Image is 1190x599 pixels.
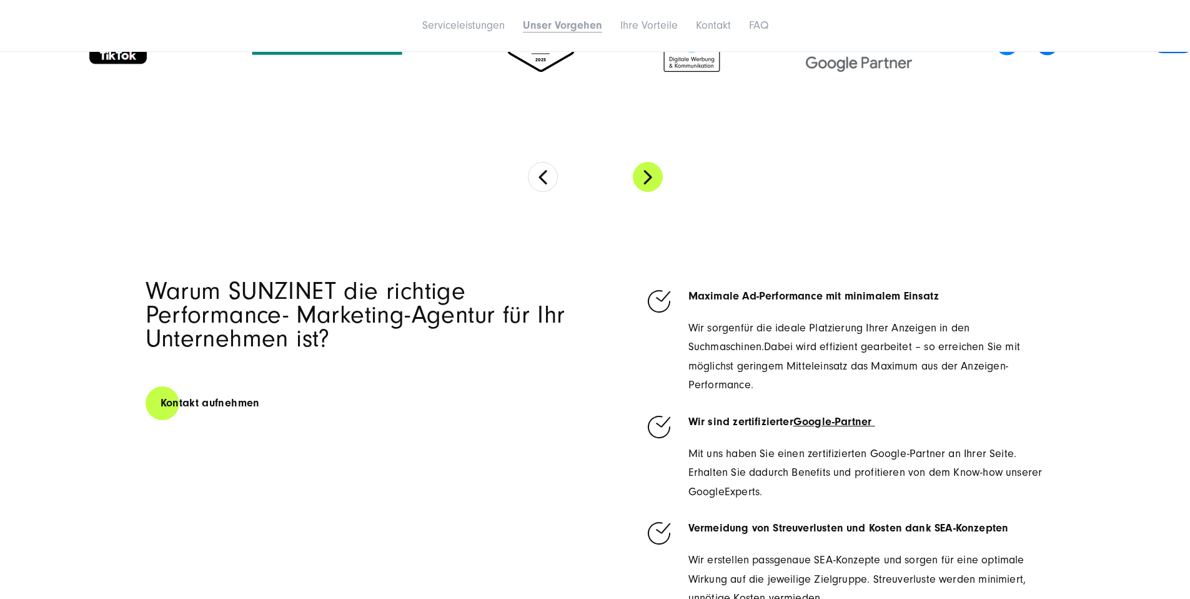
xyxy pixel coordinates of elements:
[688,521,1009,535] span: Vermeidung von Streuverlusten und Kosten dank SEA-Konzepten
[760,485,762,498] span: .
[688,415,872,428] span: Wir sind zertifizierter
[688,447,1043,498] span: Mit uns haben Sie einen zertifizierten Google-Partner an Ihrer Seite. Erhalten Sie dadurch Benefi...
[146,385,275,421] a: Kontakt aufnehmen
[633,162,663,192] button: Next
[725,485,760,498] span: Experts
[620,19,678,32] a: Ihre Vorteile
[688,289,939,303] span: Maximale Ad-Performance mit minimalem Einsatz
[528,162,558,192] button: Previous
[696,19,731,32] a: Kontakt
[688,340,1020,391] span: Dabei wird effizient gearbeitet – so erreichen Sie mit möglichst geringem Mitteleinsatz das Maxim...
[688,321,728,335] span: Wir sorg
[728,321,740,335] span: en
[523,19,602,32] a: Unser Vorgehen
[688,321,969,354] span: für die ideale Platzierung Ihrer Anzeigen in den Suchmaschinen.
[146,279,587,351] h2: Warum SUNZINET die richtige Performance- Marketing-Agentur für Ihr Unternehmen ist?
[793,415,872,428] a: Google-Partner
[422,19,505,32] a: Serviceleistungen
[749,19,768,32] a: FAQ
